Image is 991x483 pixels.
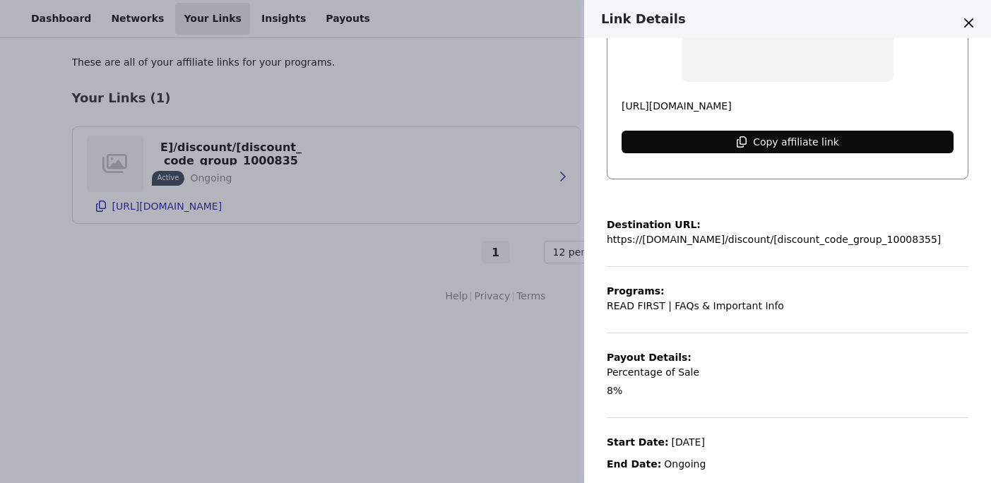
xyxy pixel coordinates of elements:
[607,365,699,380] p: Percentage of Sale
[601,11,956,27] h3: Link Details
[607,284,784,299] p: Programs:
[607,350,699,365] p: Payout Details:
[957,11,980,34] button: Close
[753,136,839,148] p: Copy affiliate link
[622,131,954,153] button: Copy affiliate link
[672,435,705,450] p: [DATE]
[622,99,954,114] p: [URL][DOMAIN_NAME]
[607,299,784,314] p: READ FIRST | FAQs & Important Info
[664,457,706,472] p: Ongoing
[607,232,941,247] p: https://[DOMAIN_NAME]/discount/[discount_code_group_10008355]
[607,457,661,472] p: End Date:
[607,435,669,450] p: Start Date:
[607,217,941,232] p: Destination URL:
[607,383,622,398] p: 8%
